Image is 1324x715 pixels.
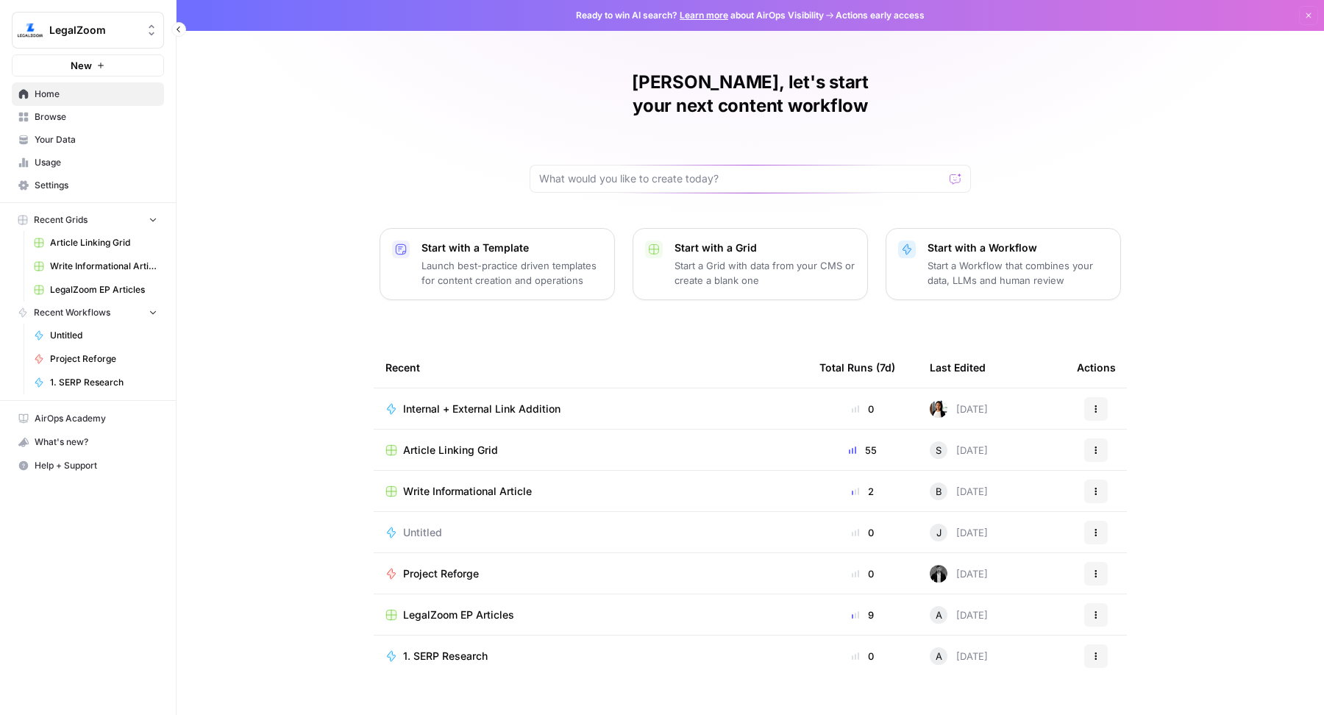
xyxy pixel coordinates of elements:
span: Article Linking Grid [403,443,498,458]
div: 0 [819,566,906,581]
div: 55 [819,443,906,458]
span: Project Reforge [50,352,157,366]
span: Actions early access [836,9,925,22]
p: Start with a Workflow [928,241,1108,255]
a: Settings [12,174,164,197]
p: Launch best-practice driven templates for content creation and operations [421,258,602,288]
div: 2 [819,484,906,499]
a: Untitled [27,324,164,347]
div: [DATE] [930,441,988,459]
p: Start with a Template [421,241,602,255]
span: 1. SERP Research [403,649,488,664]
span: S [936,443,942,458]
span: 1. SERP Research [50,376,157,389]
button: Start with a GridStart a Grid with data from your CMS or create a blank one [633,228,868,300]
a: LegalZoom EP Articles [27,278,164,302]
button: Workspace: LegalZoom [12,12,164,49]
a: Project Reforge [385,566,796,581]
span: Help + Support [35,459,157,472]
span: B [936,484,942,499]
a: Write Informational Article [27,255,164,278]
a: Usage [12,151,164,174]
span: Ready to win AI search? about AirOps Visibility [576,9,824,22]
span: Untitled [50,329,157,342]
div: [DATE] [930,524,988,541]
div: 0 [819,402,906,416]
span: Internal + External Link Addition [403,402,560,416]
button: Help + Support [12,454,164,477]
p: Start a Workflow that combines your data, LLMs and human review [928,258,1108,288]
span: New [71,58,92,73]
h1: [PERSON_NAME], let's start your next content workflow [530,71,971,118]
a: 1. SERP Research [385,649,796,664]
div: Total Runs (7d) [819,347,895,388]
a: LegalZoom EP Articles [385,608,796,622]
button: Recent Workflows [12,302,164,324]
a: Browse [12,105,164,129]
div: 0 [819,525,906,540]
span: J [936,525,942,540]
span: Your Data [35,133,157,146]
button: Recent Grids [12,209,164,231]
img: LegalZoom Logo [17,17,43,43]
p: Start a Grid with data from your CMS or create a blank one [675,258,855,288]
button: What's new? [12,430,164,454]
button: Start with a TemplateLaunch best-practice driven templates for content creation and operations [380,228,615,300]
img: xqjo96fmx1yk2e67jao8cdkou4un [930,400,947,418]
span: LegalZoom [49,23,138,38]
input: What would you like to create today? [539,171,944,186]
a: Learn more [680,10,728,21]
span: A [936,649,942,664]
a: Write Informational Article [385,484,796,499]
span: LegalZoom EP Articles [50,283,157,296]
div: [DATE] [930,565,988,583]
span: Write Informational Article [403,484,532,499]
span: Project Reforge [403,566,479,581]
span: A [936,608,942,622]
button: New [12,54,164,77]
span: Recent Workflows [34,306,110,319]
a: Untitled [385,525,796,540]
a: Internal + External Link Addition [385,402,796,416]
span: AirOps Academy [35,412,157,425]
a: AirOps Academy [12,407,164,430]
a: Home [12,82,164,106]
a: 1. SERP Research [27,371,164,394]
div: [DATE] [930,606,988,624]
span: Recent Grids [34,213,88,227]
div: 9 [819,608,906,622]
div: Actions [1077,347,1116,388]
div: Last Edited [930,347,986,388]
span: Untitled [403,525,442,540]
span: Browse [35,110,157,124]
img: agqtm212c27aeosmjiqx3wzecrl1 [930,565,947,583]
span: Write Informational Article [50,260,157,273]
span: LegalZoom EP Articles [403,608,514,622]
div: What's new? [13,431,163,453]
span: Home [35,88,157,101]
a: Your Data [12,128,164,152]
a: Article Linking Grid [385,443,796,458]
div: [DATE] [930,483,988,500]
a: Project Reforge [27,347,164,371]
div: [DATE] [930,400,988,418]
div: [DATE] [930,647,988,665]
span: Settings [35,179,157,192]
div: 0 [819,649,906,664]
button: Start with a WorkflowStart a Workflow that combines your data, LLMs and human review [886,228,1121,300]
span: Usage [35,156,157,169]
span: Article Linking Grid [50,236,157,249]
p: Start with a Grid [675,241,855,255]
div: Recent [385,347,796,388]
a: Article Linking Grid [27,231,164,255]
